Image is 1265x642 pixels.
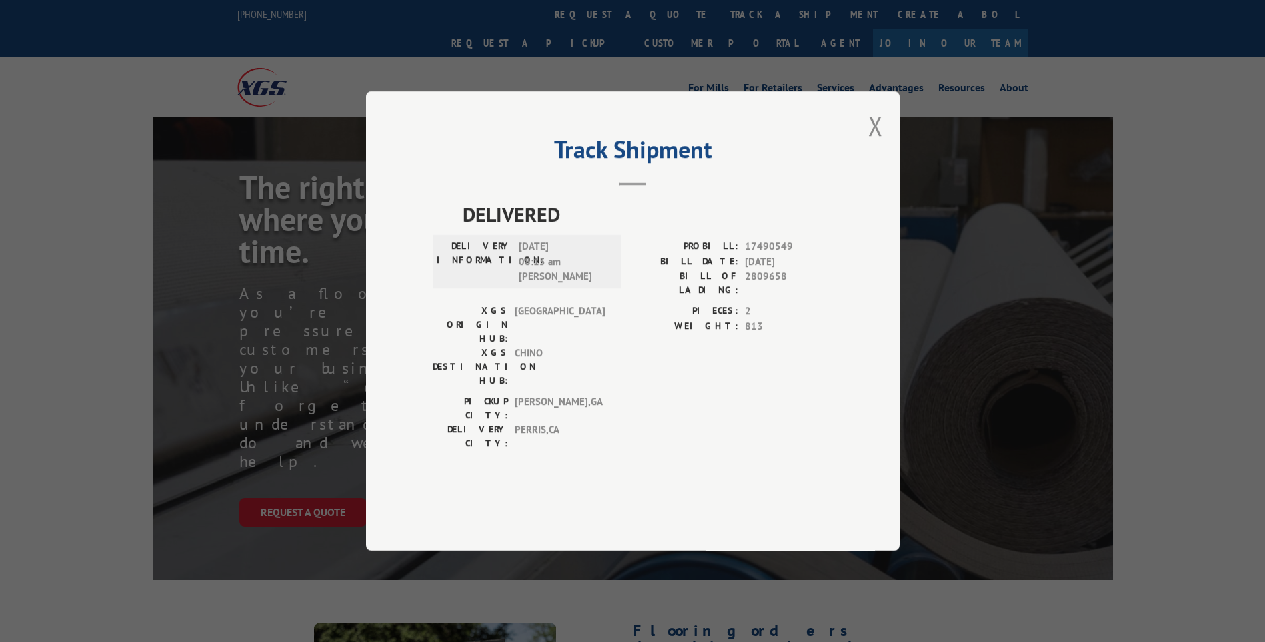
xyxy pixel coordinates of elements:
span: 2809658 [745,269,833,297]
span: [GEOGRAPHIC_DATA] [515,304,605,346]
label: PICKUP CITY: [433,394,508,422]
label: WEIGHT: [633,319,738,334]
h2: Track Shipment [433,140,833,166]
span: CHINO [515,346,605,388]
span: PERRIS , CA [515,422,605,450]
span: [DATE] [745,254,833,270]
label: XGS DESTINATION HUB: [433,346,508,388]
span: [PERSON_NAME] , GA [515,394,605,422]
button: Close modal [868,108,883,143]
span: 17490549 [745,239,833,254]
span: DELIVERED [463,199,833,229]
label: DELIVERY CITY: [433,422,508,450]
label: XGS ORIGIN HUB: [433,304,508,346]
label: BILL DATE: [633,254,738,270]
label: PIECES: [633,304,738,319]
label: BILL OF LADING: [633,269,738,297]
span: 813 [745,319,833,334]
label: PROBILL: [633,239,738,254]
label: DELIVERY INFORMATION: [437,239,512,284]
span: 2 [745,304,833,319]
span: [DATE] 08:15 am [PERSON_NAME] [519,239,609,284]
